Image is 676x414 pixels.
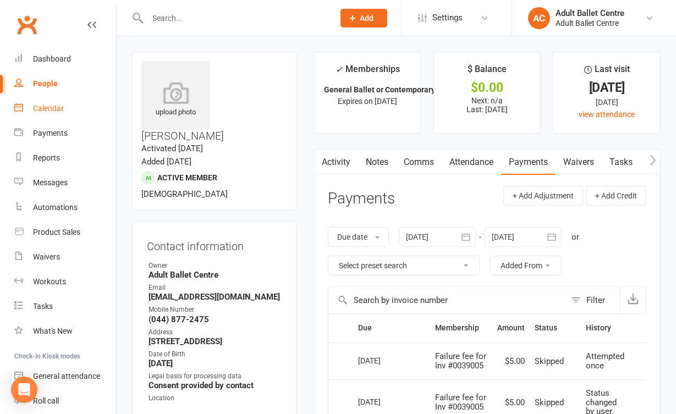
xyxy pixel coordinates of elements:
div: upload photo [141,82,210,118]
a: Workouts [14,269,116,294]
div: People [33,79,58,88]
a: Notes [358,150,396,175]
div: Owner [149,261,282,271]
a: Roll call [14,389,116,413]
th: Status [530,314,581,342]
button: Due date [328,227,389,247]
a: What's New [14,319,116,344]
a: Payments [501,150,556,175]
div: [DATE] [563,82,650,93]
span: Failure fee for Inv #0039005 [435,393,486,412]
div: Roll call [33,396,59,405]
div: Legal basis for processing data [149,371,282,382]
a: Product Sales [14,220,116,245]
strong: Consent provided by contact [149,380,282,390]
div: or [571,230,579,244]
time: Activated [DATE] [141,143,203,153]
a: General attendance kiosk mode [14,364,116,389]
h3: Payments [328,190,395,207]
div: Dashboard [33,54,71,63]
a: Clubworx [13,11,41,38]
div: Last visit [584,62,630,82]
div: Location [149,393,282,404]
div: Tasks [33,302,53,311]
a: Reports [14,146,116,170]
div: Mobile Number [149,305,282,315]
strong: [DATE] [149,358,282,368]
div: [DATE] [563,96,650,108]
span: Attempted once [586,351,624,371]
button: Add [340,9,387,27]
h3: Contact information [147,236,282,252]
div: Payments [33,129,68,137]
a: Calendar [14,96,116,121]
div: [DATE] [358,352,409,369]
a: People [14,71,116,96]
div: Waivers [33,252,60,261]
strong: Adult Ballet Centre [149,270,282,280]
strong: [EMAIL_ADDRESS][DOMAIN_NAME] [149,292,282,302]
div: $0.00 [444,82,531,93]
div: Adult Ballet Centre [556,18,624,28]
a: view attendance [579,110,635,119]
th: History [581,314,646,342]
th: Amount [492,314,530,342]
td: $5.00 [492,343,530,380]
span: Skipped [535,398,564,407]
a: Attendance [442,150,501,175]
a: Tasks [14,294,116,319]
a: Dashboard [14,47,116,71]
div: Filter [586,294,605,307]
div: Calendar [33,104,64,113]
div: AC [528,7,550,29]
div: Messages [33,178,68,187]
a: Waivers [14,245,116,269]
div: Automations [33,203,78,212]
a: Comms [396,150,442,175]
a: Activity [314,150,358,175]
span: Add [360,14,373,23]
div: Address [149,327,282,338]
h3: [PERSON_NAME] [141,61,288,142]
th: Due [353,314,430,342]
i: ✓ [336,64,343,75]
div: Workouts [33,277,66,286]
span: [DEMOGRAPHIC_DATA] [141,189,228,199]
span: Active member [157,173,217,182]
strong: (044) 877-2475 [149,314,282,324]
div: [DATE] [358,393,409,410]
div: Open Intercom Messenger [11,377,37,403]
div: $ Balance [468,62,507,82]
time: Added [DATE] [141,157,191,167]
input: Search by invoice number [328,287,565,313]
div: Email [149,283,282,293]
span: Failure fee for Inv #0039005 [435,351,486,371]
a: Messages [14,170,116,195]
a: Waivers [556,150,602,175]
div: Memberships [336,62,400,82]
button: Filter [565,287,620,313]
a: Automations [14,195,116,220]
div: What's New [33,327,73,335]
button: + Add Adjustment [503,186,583,206]
a: Tasks [602,150,640,175]
button: Added From [490,256,562,275]
span: Expires on [DATE] [338,97,397,106]
div: Date of Birth [149,349,282,360]
span: Settings [432,5,463,30]
div: General attendance [33,372,100,380]
div: Reports [33,153,60,162]
strong: General Ballet or Contemporary Class Booki... [324,85,484,94]
div: Product Sales [33,228,80,236]
p: Next: n/a Last: [DATE] [444,96,531,114]
strong: [STREET_ADDRESS] [149,336,282,346]
button: + Add Credit [586,186,646,206]
span: Skipped [535,356,564,366]
div: Adult Ballet Centre [556,8,624,18]
input: Search... [144,10,326,26]
th: Membership [430,314,492,342]
a: Payments [14,121,116,146]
